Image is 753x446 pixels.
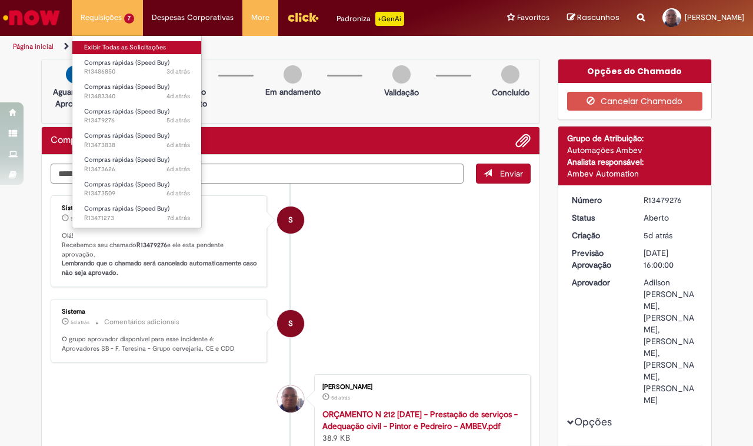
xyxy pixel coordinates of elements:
span: Compras rápidas (Speed Buy) [84,204,169,213]
span: 6d atrás [166,165,190,174]
dt: Aprovador [563,277,635,288]
span: Requisições [81,12,122,24]
a: ORÇAMENTO N 212 [DATE] - Prestação de serviços - Adequação civil - Pintor e Pedreiro - AMBEV.pdf [322,409,518,431]
b: Lembrando que o chamado será cancelado automaticamente caso não seja aprovado. [62,259,259,277]
p: O grupo aprovador disponível para esse incidente é: Aprovadores SB - F. Teresina - Grupo cervejar... [62,335,258,353]
dt: Número [563,194,635,206]
div: Automações Ambev [567,144,703,156]
time: 04/09/2025 08:18:58 [644,230,672,241]
span: [PERSON_NAME] [685,12,744,22]
p: Olá! Recebemos seu chamado e ele esta pendente aprovação. [62,231,258,278]
p: Em andamento [265,86,321,98]
time: 06/09/2025 09:29:41 [166,67,190,76]
div: R13479276 [644,194,698,206]
div: Sistema [62,308,258,315]
div: Ambev Automation [567,168,703,179]
img: img-circle-grey.png [284,65,302,84]
a: Exibir Todas as Solicitações [72,41,202,54]
div: 38.9 KB [322,408,518,444]
div: Adilson [PERSON_NAME], [PERSON_NAME], [PERSON_NAME], [PERSON_NAME], [PERSON_NAME] [644,277,698,406]
h2: Compras rápidas (Speed Buy) Histórico de tíquete [51,135,172,146]
span: 5d atrás [71,215,89,222]
time: 02/09/2025 09:42:31 [167,214,190,222]
button: Cancelar Chamado [567,92,703,111]
a: Aberto R13473838 : Compras rápidas (Speed Buy) [72,129,202,151]
span: S [288,309,293,338]
a: Aberto R13473626 : Compras rápidas (Speed Buy) [72,154,202,175]
span: Compras rápidas (Speed Buy) [84,180,169,189]
img: ServiceNow [1,6,62,29]
span: Compras rápidas (Speed Buy) [84,82,169,91]
div: 04/09/2025 08:18:58 [644,229,698,241]
p: Concluído [492,86,529,98]
div: System [277,310,304,337]
span: More [251,12,269,24]
img: click_logo_yellow_360x200.png [287,8,319,26]
a: Aberto R13479276 : Compras rápidas (Speed Buy) [72,105,202,127]
img: img-circle-grey.png [392,65,411,84]
div: Delson Francisco De Sousa [277,385,304,412]
div: [DATE] 16:00:00 [644,247,698,271]
span: Favoritos [517,12,549,24]
time: 05/09/2025 07:47:53 [166,92,190,101]
button: Enviar [476,164,531,184]
span: 4d atrás [166,92,190,101]
a: Aberto R13483340 : Compras rápidas (Speed Buy) [72,81,202,102]
a: Página inicial [13,42,54,51]
span: Despesas Corporativas [152,12,234,24]
small: Comentários adicionais [104,317,179,327]
span: 5d atrás [644,230,672,241]
p: Aguardando Aprovação [46,86,104,109]
div: [PERSON_NAME] [322,384,518,391]
p: +GenAi [375,12,404,26]
span: 3d atrás [166,67,190,76]
span: Rascunhos [577,12,619,23]
span: Compras rápidas (Speed Buy) [84,107,169,116]
span: 6d atrás [166,141,190,149]
div: Grupo de Atribuição: [567,132,703,144]
span: 6d atrás [166,189,190,198]
b: R13479276 [136,241,167,249]
div: Analista responsável: [567,156,703,168]
div: Sistema [62,205,258,212]
div: System [277,207,304,234]
img: img-circle-grey.png [501,65,519,84]
span: Compras rápidas (Speed Buy) [84,58,169,67]
textarea: Digite sua mensagem aqui... [51,164,464,184]
time: 04/09/2025 08:19:10 [71,215,89,222]
span: 5d atrás [166,116,190,125]
div: Opções do Chamado [558,59,712,83]
span: Enviar [500,168,523,179]
a: Aberto R13473509 : Compras rápidas (Speed Buy) [72,178,202,200]
span: Compras rápidas (Speed Buy) [84,155,169,164]
button: Adicionar anexos [515,133,531,148]
div: Aberto [644,212,698,224]
a: Aberto R13471273 : Compras rápidas (Speed Buy) [72,202,202,224]
span: 5d atrás [331,394,350,401]
span: Compras rápidas (Speed Buy) [84,131,169,140]
dt: Status [563,212,635,224]
span: S [288,206,293,234]
span: 5d atrás [71,319,89,326]
ul: Requisições [72,35,202,228]
img: arrow-next.png [66,65,84,84]
span: 7 [124,14,134,24]
span: R13473509 [84,189,190,198]
time: 02/09/2025 16:07:43 [166,165,190,174]
span: R13479276 [84,116,190,125]
a: Rascunhos [567,12,619,24]
span: R13471273 [84,214,190,223]
span: R13483340 [84,92,190,101]
span: R13486850 [84,67,190,76]
span: 7d atrás [167,214,190,222]
a: Aberto R13486850 : Compras rápidas (Speed Buy) [72,56,202,78]
div: Padroniza [336,12,404,26]
time: 02/09/2025 15:52:01 [166,189,190,198]
span: R13473626 [84,165,190,174]
dt: Previsão Aprovação [563,247,635,271]
ul: Trilhas de página [9,36,493,58]
p: Validação [384,86,419,98]
span: R13473838 [84,141,190,150]
dt: Criação [563,229,635,241]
